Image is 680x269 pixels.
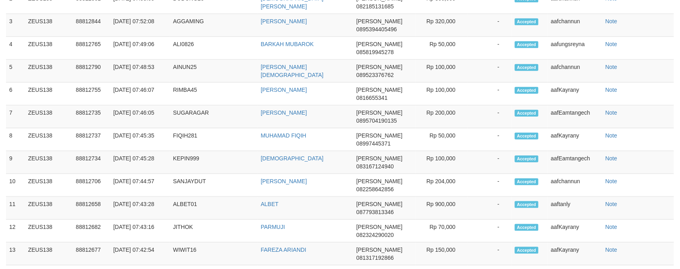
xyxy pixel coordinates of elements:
[515,247,539,254] span: Accepted
[110,60,170,83] td: [DATE] 07:48:53
[356,3,394,10] span: 082185131685
[110,220,170,243] td: [DATE] 07:43:16
[416,151,467,174] td: Rp 100,000
[261,178,307,184] a: [PERSON_NAME]
[356,178,403,184] span: [PERSON_NAME]
[605,18,617,24] a: Note
[110,197,170,220] td: [DATE] 07:43:28
[467,220,511,243] td: -
[73,83,110,105] td: 88812755
[356,95,388,101] span: 0816655341
[467,197,511,220] td: -
[6,151,25,174] td: 9
[356,26,397,32] span: 0895394405496
[25,220,73,243] td: ZEUS138
[548,60,602,83] td: aafchannun
[73,174,110,197] td: 88812706
[170,83,258,105] td: RIMBA45
[261,87,307,93] a: [PERSON_NAME]
[467,14,511,37] td: -
[110,151,170,174] td: [DATE] 07:45:28
[170,60,258,83] td: AINUN25
[515,110,539,117] span: Accepted
[25,243,73,265] td: ZEUS138
[416,105,467,128] td: Rp 200,000
[6,243,25,265] td: 13
[515,201,539,208] span: Accepted
[170,105,258,128] td: SUGARAGAR
[548,243,602,265] td: aafKayrany
[467,105,511,128] td: -
[73,60,110,83] td: 88812790
[605,109,617,116] a: Note
[605,201,617,207] a: Note
[356,247,403,253] span: [PERSON_NAME]
[605,41,617,47] a: Note
[356,255,394,261] span: 081317192866
[356,117,397,124] span: 0895704190135
[170,243,258,265] td: WIWIT16
[467,37,511,60] td: -
[548,37,602,60] td: aafungsreyna
[110,14,170,37] td: [DATE] 07:52:08
[548,128,602,151] td: aafKayrany
[110,128,170,151] td: [DATE] 07:45:35
[261,109,307,116] a: [PERSON_NAME]
[356,41,403,47] span: [PERSON_NAME]
[356,186,394,192] span: 082258642856
[356,201,403,207] span: [PERSON_NAME]
[356,64,403,70] span: [PERSON_NAME]
[605,64,617,70] a: Note
[416,243,467,265] td: Rp 150,000
[356,109,403,116] span: [PERSON_NAME]
[170,128,258,151] td: FIQIH281
[356,87,403,93] span: [PERSON_NAME]
[356,18,403,24] span: [PERSON_NAME]
[261,132,306,139] a: MUHAMAD FIQIH
[6,83,25,105] td: 6
[73,243,110,265] td: 88812677
[467,83,511,105] td: -
[515,87,539,94] span: Accepted
[110,83,170,105] td: [DATE] 07:46:07
[416,197,467,220] td: Rp 900,000
[467,60,511,83] td: -
[467,174,511,197] td: -
[73,151,110,174] td: 88812734
[548,105,602,128] td: aafEamtangech
[6,37,25,60] td: 4
[515,64,539,71] span: Accepted
[416,37,467,60] td: Rp 50,000
[356,209,394,215] span: 087793813346
[548,174,602,197] td: aafchannun
[467,243,511,265] td: -
[170,151,258,174] td: KEPIN999
[605,132,617,139] a: Note
[73,197,110,220] td: 88812658
[548,14,602,37] td: aafchannun
[356,49,394,55] span: 085819945278
[356,163,394,170] span: 083167124940
[515,224,539,231] span: Accepted
[25,128,73,151] td: ZEUS138
[25,83,73,105] td: ZEUS138
[416,14,467,37] td: Rp 320,000
[356,132,403,139] span: [PERSON_NAME]
[548,197,602,220] td: aaftanly
[356,155,403,162] span: [PERSON_NAME]
[515,41,539,48] span: Accepted
[6,197,25,220] td: 11
[605,247,617,253] a: Note
[6,174,25,197] td: 10
[548,83,602,105] td: aafKayrany
[170,37,258,60] td: ALI0826
[467,128,511,151] td: -
[356,72,394,78] span: 089523376762
[6,128,25,151] td: 8
[356,140,391,147] span: 08997445371
[73,37,110,60] td: 88812765
[548,220,602,243] td: aafKayrany
[261,64,324,78] a: [PERSON_NAME][DEMOGRAPHIC_DATA]
[605,155,617,162] a: Note
[515,133,539,140] span: Accepted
